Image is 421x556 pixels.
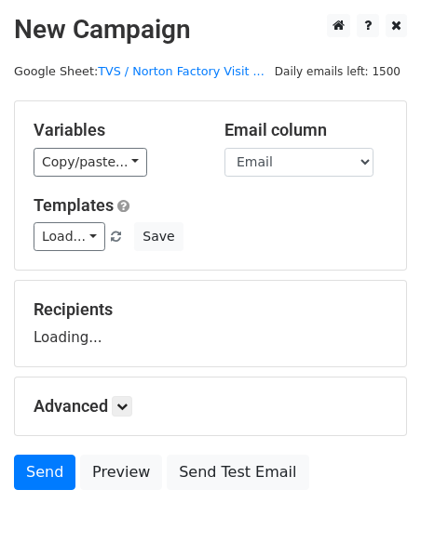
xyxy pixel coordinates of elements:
[14,455,75,490] a: Send
[328,467,421,556] iframe: Chat Widget
[268,61,407,82] span: Daily emails left: 1500
[80,455,162,490] a: Preview
[34,299,387,320] h5: Recipients
[34,299,387,348] div: Loading...
[34,222,105,251] a: Load...
[34,396,387,417] h5: Advanced
[134,222,183,251] button: Save
[34,148,147,177] a: Copy/paste...
[34,120,197,140] h5: Variables
[14,64,265,78] small: Google Sheet:
[268,64,407,78] a: Daily emails left: 1500
[14,14,407,46] h2: New Campaign
[98,64,265,78] a: TVS / Norton Factory Visit ...
[167,455,308,490] a: Send Test Email
[34,195,114,215] a: Templates
[224,120,387,140] h5: Email column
